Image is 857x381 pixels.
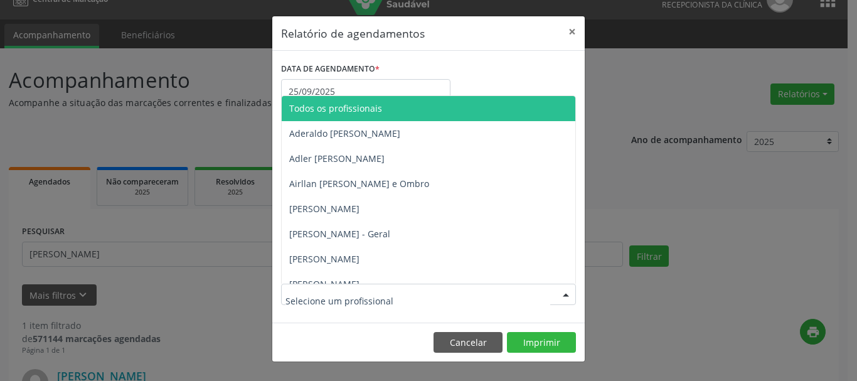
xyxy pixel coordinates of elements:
[281,79,450,104] input: Selecione uma data ou intervalo
[289,102,382,114] span: Todos os profissionais
[289,153,385,164] span: Adler [PERSON_NAME]
[560,16,585,47] button: Close
[281,60,380,79] label: DATA DE AGENDAMENTO
[289,127,400,139] span: Aderaldo [PERSON_NAME]
[507,332,576,353] button: Imprimir
[289,178,429,190] span: Airllan [PERSON_NAME] e Ombro
[289,278,359,290] span: [PERSON_NAME]
[434,332,503,353] button: Cancelar
[289,203,359,215] span: [PERSON_NAME]
[285,288,550,313] input: Selecione um profissional
[281,25,425,41] h5: Relatório de agendamentos
[289,228,390,240] span: [PERSON_NAME] - Geral
[289,253,359,265] span: [PERSON_NAME]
